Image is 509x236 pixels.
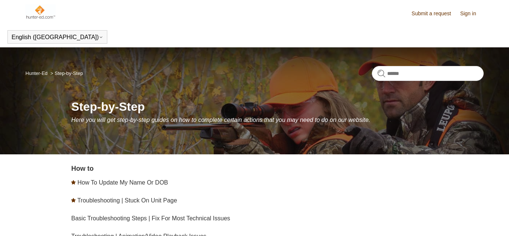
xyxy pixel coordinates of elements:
li: Hunter-Ed [25,70,49,76]
img: Hunter-Ed Help Center home page [25,4,56,19]
a: Hunter-Ed [25,70,47,76]
p: Here you will get step-by-step guides on how to complete certain actions that you may need to do ... [71,116,483,125]
a: How to [71,165,94,172]
a: Basic Troubleshooting Steps | Fix For Most Technical Issues [71,215,230,221]
a: Sign in [460,10,484,18]
svg: Promoted article [71,180,76,185]
button: English ([GEOGRAPHIC_DATA]) [12,34,103,41]
a: How To Update My Name Or DOB [78,179,168,186]
a: Submit a request [412,10,459,18]
input: Search [372,66,484,81]
li: Step-by-Step [49,70,83,76]
svg: Promoted article [71,198,76,202]
a: Troubleshooting | Stuck On Unit Page [77,197,177,204]
h1: Step-by-Step [71,98,483,116]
